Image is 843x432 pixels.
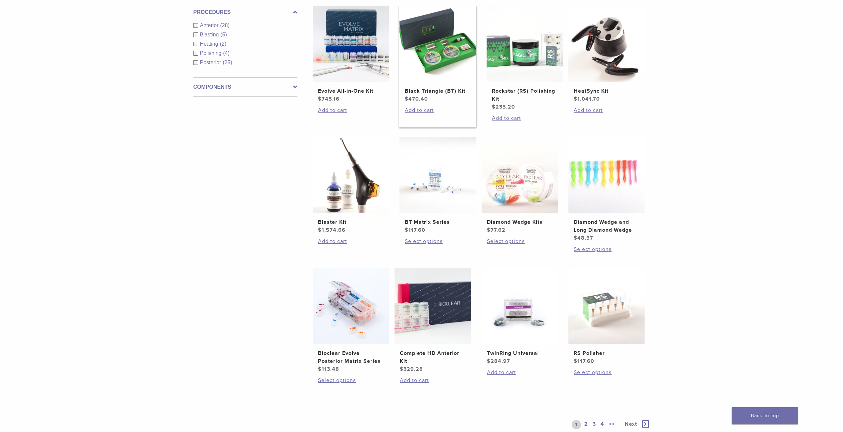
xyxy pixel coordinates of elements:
[405,237,470,245] a: Select options for “BT Matrix Series”
[492,104,515,110] bdi: 235.20
[487,218,553,226] h2: Diamond Wedge Kits
[400,366,423,372] bdi: 329.28
[574,218,639,234] h2: Diamond Wedge and Long Diamond Wedge
[487,227,491,233] span: $
[399,137,476,234] a: BT Matrix SeriesBT Matrix Series $117.60
[318,227,322,233] span: $
[487,237,553,245] a: Select options for “Diamond Wedge Kits”
[318,376,384,384] a: Select options for “Bioclear Evolve Posterior Matrix Series”
[405,227,425,233] bdi: 117.60
[193,8,297,16] label: Procedures
[599,420,606,429] a: 4
[312,6,390,103] a: Evolve All-in-One KitEvolve All-in-One Kit $745.16
[318,106,384,114] a: Add to cart: “Evolve All-in-One Kit”
[318,237,384,245] a: Add to cart: “Blaster Kit”
[568,6,645,82] img: HeatSync Kit
[574,368,639,376] a: Select options for “RS Polisher”
[568,137,645,242] a: Diamond Wedge and Long Diamond WedgeDiamond Wedge and Long Diamond Wedge $48.57
[220,23,230,28] span: (28)
[318,349,384,365] h2: Bioclear Evolve Posterior Matrix Series
[487,227,505,233] bdi: 77.62
[399,137,476,213] img: BT Matrix Series
[405,87,470,95] h2: Black Triangle (BT) Kit
[318,218,384,226] h2: Blaster Kit
[492,114,557,122] a: Add to cart: “Rockstar (RS) Polishing Kit”
[572,420,581,429] a: 1
[313,268,389,344] img: Bioclear Evolve Posterior Matrix Series
[625,421,637,427] span: Next
[405,227,408,233] span: $
[405,106,470,114] a: Add to cart: “Black Triangle (BT) Kit”
[568,268,645,365] a: RS PolisherRS Polisher $117.60
[492,87,557,103] h2: Rockstar (RS) Polishing Kit
[574,349,639,357] h2: RS Polisher
[486,6,563,111] a: Rockstar (RS) Polishing KitRockstar (RS) Polishing Kit $235.20
[405,218,470,226] h2: BT Matrix Series
[574,235,593,241] bdi: 48.57
[487,349,553,357] h2: TwinRing Universal
[400,366,403,372] span: $
[312,137,390,234] a: Blaster KitBlaster Kit $1,574.66
[318,366,339,372] bdi: 113.48
[313,137,389,213] img: Blaster Kit
[312,268,390,373] a: Bioclear Evolve Posterior Matrix SeriesBioclear Evolve Posterior Matrix Series $113.48
[200,50,223,56] span: Polishing
[481,137,558,234] a: Diamond Wedge KitsDiamond Wedge Kits $77.62
[487,358,491,364] span: $
[732,407,798,424] a: Back To Top
[492,104,496,110] span: $
[574,358,594,364] bdi: 117.60
[318,366,322,372] span: $
[574,106,639,114] a: Add to cart: “HeatSync Kit”
[405,96,408,102] span: $
[482,268,558,344] img: TwinRing Universal
[313,6,389,82] img: Evolve All-in-One Kit
[405,96,428,102] bdi: 470.40
[591,420,597,429] a: 3
[200,23,220,28] span: Anterior
[487,368,553,376] a: Add to cart: “TwinRing Universal”
[574,87,639,95] h2: HeatSync Kit
[200,41,220,47] span: Heating
[399,6,476,82] img: Black Triangle (BT) Kit
[200,32,221,37] span: Blasting
[568,6,645,103] a: HeatSync KitHeatSync Kit $1,041.70
[574,235,577,241] span: $
[487,6,563,82] img: Rockstar (RS) Polishing Kit
[318,96,322,102] span: $
[318,227,345,233] bdi: 1,574.66
[318,96,340,102] bdi: 745.16
[220,32,227,37] span: (5)
[220,41,227,47] span: (2)
[400,349,465,365] h2: Complete HD Anterior Kit
[568,268,645,344] img: RS Polisher
[568,137,645,213] img: Diamond Wedge and Long Diamond Wedge
[223,50,230,56] span: (4)
[482,137,558,213] img: Diamond Wedge Kits
[394,268,471,373] a: Complete HD Anterior KitComplete HD Anterior Kit $329.28
[399,6,476,103] a: Black Triangle (BT) KitBlack Triangle (BT) Kit $470.40
[200,60,223,65] span: Posterior
[574,96,600,102] bdi: 1,041.70
[481,268,558,365] a: TwinRing UniversalTwinRing Universal $284.97
[574,358,577,364] span: $
[583,420,589,429] a: 2
[193,83,297,91] label: Components
[318,87,384,95] h2: Evolve All-in-One Kit
[574,96,577,102] span: $
[395,268,471,344] img: Complete HD Anterior Kit
[607,420,616,429] a: >>
[574,245,639,253] a: Select options for “Diamond Wedge and Long Diamond Wedge”
[487,358,510,364] bdi: 284.97
[400,376,465,384] a: Add to cart: “Complete HD Anterior Kit”
[223,60,232,65] span: (25)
